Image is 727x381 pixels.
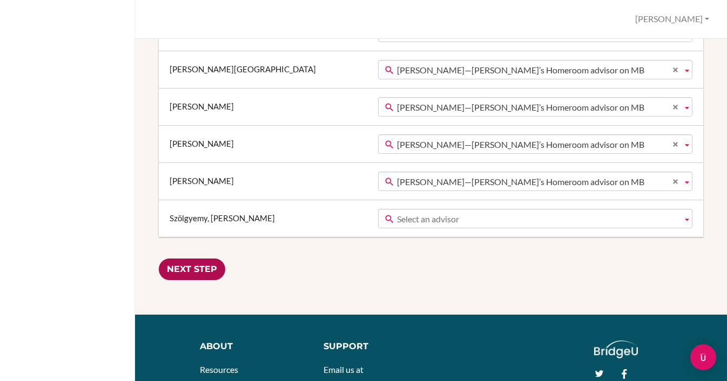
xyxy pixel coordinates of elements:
[397,60,678,80] span: [PERSON_NAME]—[PERSON_NAME]’s Homeroom advisor on MB
[594,341,638,358] img: logo_white@2x-f4f0deed5e89b7ecb1c2cc34c3e3d731f90f0f143d5ea2071677605dd97b5244.png
[159,200,375,237] td: Szölgyemy, [PERSON_NAME]
[159,88,375,125] td: [PERSON_NAME]
[397,98,678,117] span: [PERSON_NAME]—[PERSON_NAME]’s Homeroom advisor on MB
[397,209,678,229] span: Select an advisor
[159,258,225,281] input: Next Step
[324,341,423,353] div: Support
[159,162,375,200] td: [PERSON_NAME]
[397,172,678,192] span: [PERSON_NAME]—[PERSON_NAME]’s Homeroom advisor on MB
[200,364,238,375] a: Resources
[630,9,714,29] button: [PERSON_NAME]
[200,341,307,353] div: About
[159,51,375,88] td: [PERSON_NAME][GEOGRAPHIC_DATA]
[397,135,678,154] span: [PERSON_NAME]—[PERSON_NAME]’s Homeroom advisor on MB
[690,344,716,370] div: Open Intercom Messenger
[159,125,375,162] td: [PERSON_NAME]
